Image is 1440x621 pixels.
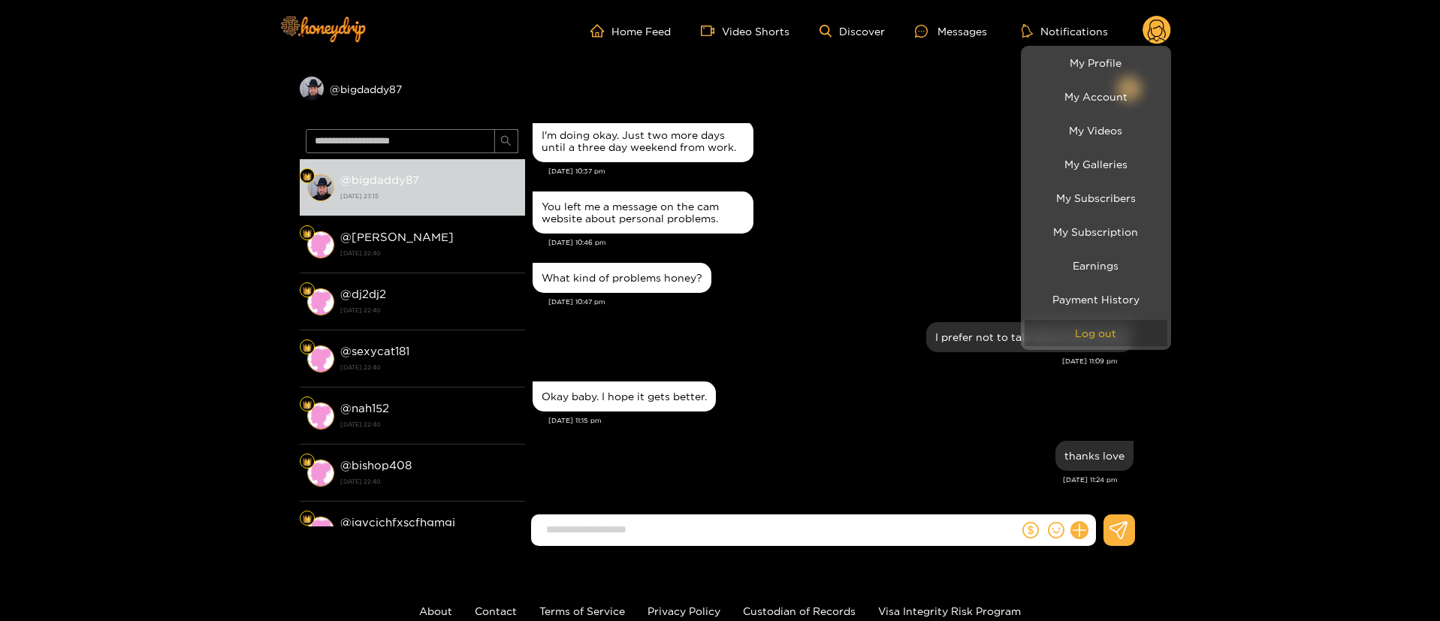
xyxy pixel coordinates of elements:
[1025,50,1167,76] a: My Profile
[1025,286,1167,312] a: Payment History
[1025,252,1167,279] a: Earnings
[1025,117,1167,143] a: My Videos
[1025,151,1167,177] a: My Galleries
[1025,219,1167,245] a: My Subscription
[1025,185,1167,211] a: My Subscribers
[1025,320,1167,346] button: Log out
[1025,83,1167,110] a: My Account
